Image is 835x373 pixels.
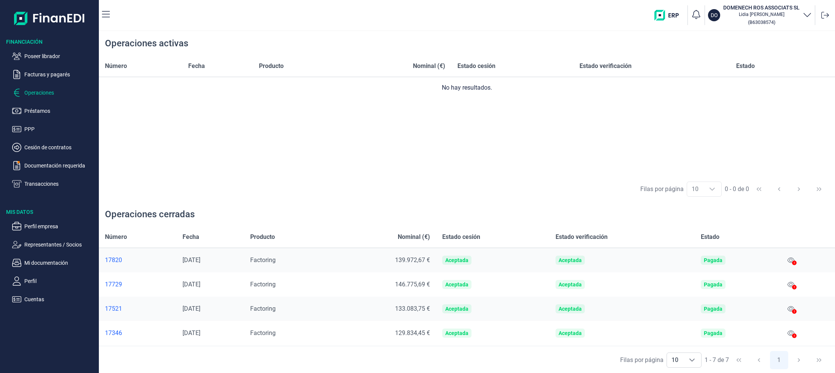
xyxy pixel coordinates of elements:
p: Transacciones [24,179,96,188]
span: 146.775,69 € [395,281,430,288]
span: 0 - 0 de 0 [725,186,749,192]
span: Factoring [250,256,276,264]
span: Estado cesión [457,62,495,71]
div: Pagada [704,330,722,336]
span: Estado [736,62,755,71]
p: Representantes / Socios [24,240,96,249]
p: Facturas y pagarés [24,70,96,79]
p: PPP [24,125,96,134]
p: Cesión de contratos [24,143,96,152]
span: Número [105,62,127,71]
p: Operaciones [24,88,96,97]
p: Cuentas [24,295,96,304]
div: Choose [683,353,701,367]
span: Factoring [250,329,276,337]
div: No hay resultados. [105,83,829,92]
button: Last Page [810,180,828,198]
span: Producto [250,232,275,242]
button: Operaciones [12,88,96,97]
a: 17729 [105,281,170,288]
p: Préstamos [24,106,96,115]
span: Fecha [183,232,199,242]
p: DO [711,11,718,19]
button: Next Page [790,180,808,198]
div: Aceptada [445,257,468,263]
button: Facturas y pagarés [12,70,96,79]
span: 139.972,67 € [395,256,430,264]
button: Perfil empresa [12,222,96,231]
button: Cesión de contratos [12,143,96,152]
button: First Page [750,180,768,198]
span: Número [105,232,127,242]
span: Fecha [188,62,205,71]
span: Estado verificación [579,62,632,71]
div: Pagada [704,257,722,263]
span: 10 [667,353,683,367]
button: Representantes / Socios [12,240,96,249]
span: Factoring [250,281,276,288]
span: Estado [701,232,719,242]
span: Estado verificación [556,232,608,242]
img: Logo de aplicación [14,6,85,30]
div: Pagada [704,306,722,312]
button: Previous Page [750,351,768,369]
div: Pagada [704,281,722,288]
button: Previous Page [770,180,788,198]
div: Aceptada [559,306,582,312]
button: Cuentas [12,295,96,304]
p: Lidia [PERSON_NAME] [723,11,800,17]
div: Filas por página [640,185,684,194]
button: Transacciones [12,179,96,188]
div: Aceptada [445,306,468,312]
a: 17820 [105,256,170,264]
p: Poseer librador [24,52,96,61]
span: 1 - 7 de 7 [705,357,729,363]
a: 17521 [105,305,170,313]
button: Perfil [12,277,96,286]
button: First Page [730,351,748,369]
div: Choose [703,182,721,196]
button: Mi documentación [12,258,96,267]
p: Perfil empresa [24,222,96,231]
div: Aceptada [559,281,582,288]
p: Perfil [24,277,96,286]
div: Aceptada [445,330,468,336]
div: Operaciones activas [105,37,188,49]
div: Aceptada [559,257,582,263]
div: Filas por página [620,356,664,365]
div: Aceptada [559,330,582,336]
small: Copiar cif [748,19,775,25]
span: Estado cesión [442,232,480,242]
button: Documentación requerida [12,161,96,170]
button: Poseer librador [12,52,96,61]
div: Operaciones cerradas [105,208,195,220]
div: Aceptada [445,281,468,288]
p: Documentación requerida [24,161,96,170]
span: Factoring [250,305,276,312]
span: Nominal (€) [398,232,430,242]
button: PPP [12,125,96,134]
button: DODOMENECH ROS ASSOCIATS SLLidia [PERSON_NAME](B63038574) [708,4,812,27]
button: Last Page [810,351,828,369]
span: Nominal (€) [413,62,445,71]
a: 17346 [105,329,170,337]
button: Préstamos [12,106,96,115]
span: Producto [259,62,284,71]
div: [DATE] [183,281,238,288]
div: [DATE] [183,305,238,313]
div: [DATE] [183,256,238,264]
button: Page 1 [770,351,788,369]
h3: DOMENECH ROS ASSOCIATS SL [723,4,800,11]
span: 133.083,75 € [395,305,430,312]
button: Next Page [790,351,808,369]
p: Mi documentación [24,258,96,267]
div: [DATE] [183,329,238,337]
span: 129.834,45 € [395,329,430,337]
img: erp [654,10,684,21]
